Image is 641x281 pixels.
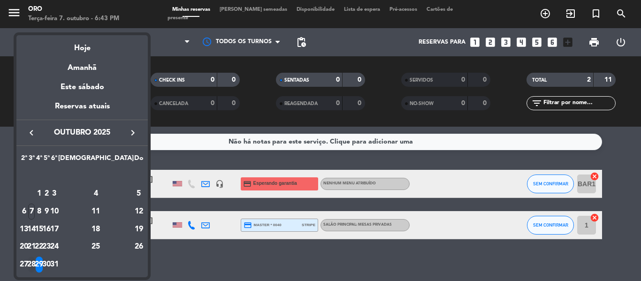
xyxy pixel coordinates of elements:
[51,203,58,220] td: 10 de outubro de 2025
[28,238,35,256] td: 21 de outubro de 2025
[43,238,50,256] td: 23 de outubro de 2025
[127,127,138,138] i: keyboard_arrow_right
[43,204,50,220] div: 9
[36,257,43,273] div: 29
[36,221,43,237] div: 15
[51,256,58,273] td: 31 de outubro de 2025
[43,239,50,255] div: 23
[58,185,134,203] td: 4 de outubro de 2025
[51,153,58,167] th: Sexta-feira
[62,221,130,237] div: 18
[51,238,58,256] td: 24 de outubro de 2025
[51,257,58,273] div: 31
[58,153,134,167] th: Sábado
[21,204,28,220] div: 6
[62,186,130,202] div: 4
[51,239,58,255] div: 24
[16,74,148,100] div: Este sábado
[51,220,58,238] td: 17 de outubro de 2025
[16,100,148,120] div: Reservas atuais
[28,256,35,273] td: 28 de outubro de 2025
[134,220,144,238] td: 19 de outubro de 2025
[43,203,50,220] td: 9 de outubro de 2025
[28,204,35,220] div: 7
[28,153,35,167] th: Terça-feira
[134,203,144,220] td: 12 de outubro de 2025
[23,127,40,139] button: keyboard_arrow_left
[21,257,28,273] div: 27
[20,203,28,220] td: 6 de outubro de 2025
[28,221,35,237] div: 14
[62,204,130,220] div: 11
[20,167,144,185] td: OUT
[35,153,43,167] th: Quarta-feira
[20,220,28,238] td: 13 de outubro de 2025
[58,220,134,238] td: 18 de outubro de 2025
[16,55,148,74] div: Amanhã
[43,257,50,273] div: 30
[43,256,50,273] td: 30 de outubro de 2025
[21,239,28,255] div: 20
[43,153,50,167] th: Quinta-feira
[28,220,35,238] td: 14 de outubro de 2025
[134,153,144,167] th: Domingo
[20,238,28,256] td: 20 de outubro de 2025
[35,185,43,203] td: 1 de outubro de 2025
[26,127,37,138] i: keyboard_arrow_left
[20,153,28,167] th: Segunda-feira
[35,256,43,273] td: 29 de outubro de 2025
[51,221,58,237] div: 17
[134,238,144,256] td: 26 de outubro de 2025
[28,239,35,255] div: 21
[43,221,50,237] div: 16
[43,220,50,238] td: 16 de outubro de 2025
[51,204,58,220] div: 10
[21,221,28,237] div: 13
[36,186,43,202] div: 1
[62,239,130,255] div: 25
[51,186,58,202] div: 3
[58,238,134,256] td: 25 de outubro de 2025
[58,203,134,220] td: 11 de outubro de 2025
[28,257,35,273] div: 28
[134,221,144,237] div: 19
[43,185,50,203] td: 2 de outubro de 2025
[134,185,144,203] td: 5 de outubro de 2025
[134,186,144,202] div: 5
[28,203,35,220] td: 7 de outubro de 2025
[20,256,28,273] td: 27 de outubro de 2025
[43,186,50,202] div: 2
[134,204,144,220] div: 12
[16,35,148,54] div: Hoje
[124,127,141,139] button: keyboard_arrow_right
[51,185,58,203] td: 3 de outubro de 2025
[35,203,43,220] td: 8 de outubro de 2025
[40,127,124,139] span: outubro 2025
[35,238,43,256] td: 22 de outubro de 2025
[134,239,144,255] div: 26
[35,220,43,238] td: 15 de outubro de 2025
[36,239,43,255] div: 22
[36,204,43,220] div: 8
